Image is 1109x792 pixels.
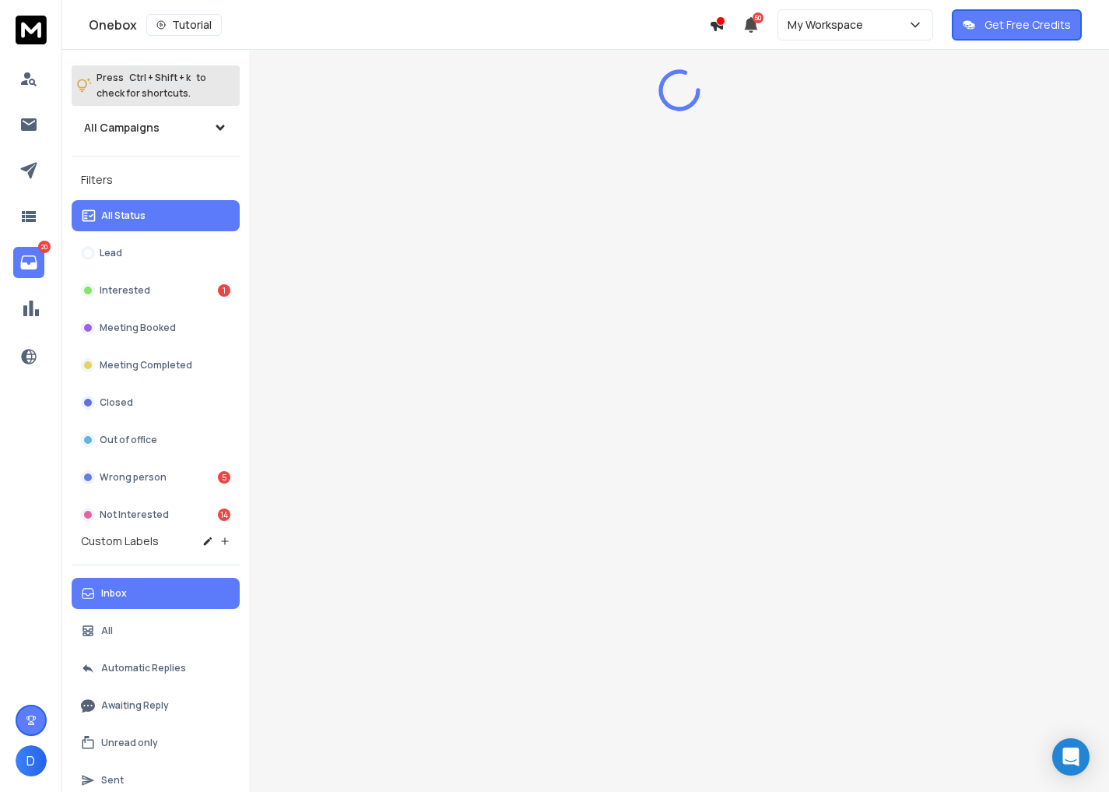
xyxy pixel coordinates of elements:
[218,471,230,484] div: 5
[72,615,240,646] button: All
[84,120,160,136] h1: All Campaigns
[72,578,240,609] button: Inbox
[100,359,192,371] p: Meeting Completed
[72,350,240,381] button: Meeting Completed
[72,387,240,418] button: Closed
[952,9,1082,40] button: Get Free Credits
[218,509,230,521] div: 14
[72,653,240,684] button: Automatic Replies
[97,70,206,101] p: Press to check for shortcuts.
[100,471,167,484] p: Wrong person
[100,509,169,521] p: Not Interested
[100,322,176,334] p: Meeting Booked
[753,12,763,23] span: 50
[101,774,124,787] p: Sent
[72,112,240,143] button: All Campaigns
[100,284,150,297] p: Interested
[72,424,240,456] button: Out of office
[72,200,240,231] button: All Status
[101,737,158,749] p: Unread only
[101,662,186,674] p: Automatic Replies
[127,69,193,86] span: Ctrl + Shift + k
[38,241,51,253] p: 20
[100,396,133,409] p: Closed
[72,690,240,721] button: Awaiting Reply
[72,169,240,191] h3: Filters
[72,312,240,343] button: Meeting Booked
[16,745,47,776] button: D
[72,275,240,306] button: Interested1
[100,434,157,446] p: Out of office
[100,247,122,259] p: Lead
[984,17,1071,33] p: Get Free Credits
[101,625,113,637] p: All
[218,284,230,297] div: 1
[101,587,127,600] p: Inbox
[101,209,146,222] p: All Status
[72,238,240,269] button: Lead
[72,727,240,759] button: Unread only
[101,699,169,712] p: Awaiting Reply
[81,533,159,549] h3: Custom Labels
[72,499,240,530] button: Not Interested14
[13,247,44,278] a: 20
[89,14,709,36] div: Onebox
[72,462,240,493] button: Wrong person5
[788,17,869,33] p: My Workspace
[1052,738,1090,776] div: Open Intercom Messenger
[146,14,222,36] button: Tutorial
